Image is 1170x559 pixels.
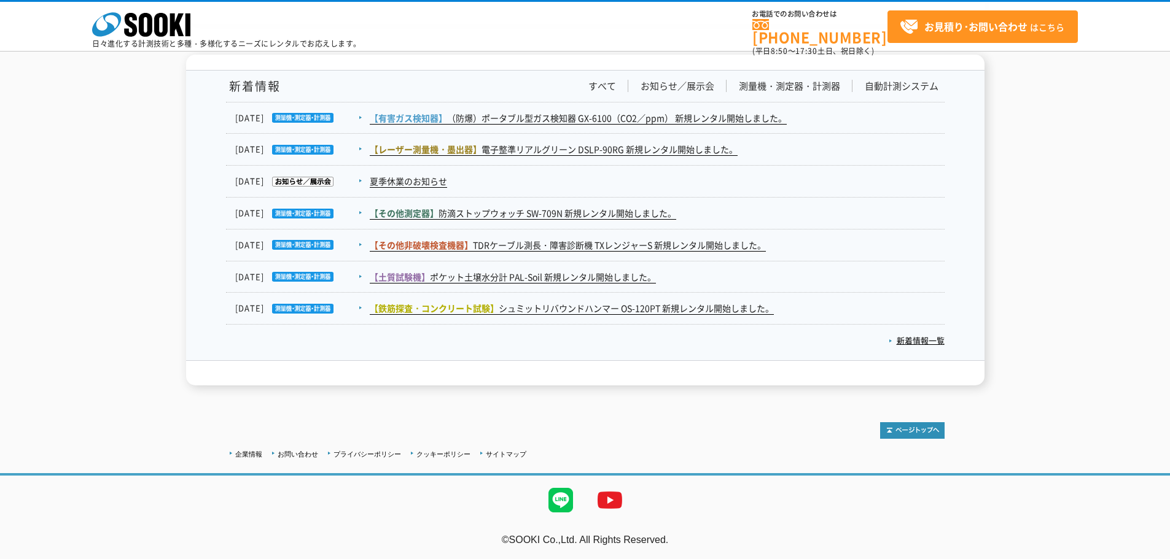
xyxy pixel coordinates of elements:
[235,239,369,252] dt: [DATE]
[235,271,369,283] dt: [DATE]
[924,19,1028,34] strong: お見積り･お問い合わせ
[416,450,470,458] a: クッキーポリシー
[370,112,787,125] a: 【有害ガス検知器】（防爆）ポータブル型ガス検知器 GX-6100（CO2／ppm） 新規レンタル開始しました。
[795,45,817,56] span: 17:30
[370,143,482,155] span: 【レーザー測量機・墨出器】
[536,476,585,525] img: LINE
[865,80,938,93] a: 自動計測システム
[235,302,369,315] dt: [DATE]
[226,80,281,93] h1: 新着情報
[264,145,333,155] img: 測量機・測定器・計測器
[739,80,840,93] a: 測量機・測定器・計測器
[641,80,714,93] a: お知らせ／展示会
[752,10,887,18] span: お電話でのお問い合わせは
[588,80,616,93] a: すべて
[264,177,333,187] img: お知らせ／展示会
[370,239,766,252] a: 【その他非破壊検査機器】TDRケーブル測長・障害診断機 TXレンジャーS 新規レンタル開始しました。
[889,334,945,346] a: 新着情報一覧
[370,112,447,124] span: 【有害ガス検知器】
[235,450,262,458] a: 企業情報
[1123,547,1170,557] a: テストMail
[370,302,499,314] span: 【鉄筋探査・コンクリート試験】
[887,10,1078,43] a: お見積り･お問い合わせはこちら
[278,450,318,458] a: お問い合わせ
[370,143,738,156] a: 【レーザー測量機・墨出器】電子整準リアルグリーン DSLP-90RG 新規レンタル開始しました。
[264,113,333,123] img: 測量機・測定器・計測器
[771,45,788,56] span: 8:50
[370,302,774,315] a: 【鉄筋探査・コンクリート試験】シュミットリバウンドハンマー OS-120PT 新規レンタル開始しました。
[370,207,676,220] a: 【その他測定器】防滴ストップウォッチ SW-709N 新規レンタル開始しました。
[235,112,369,125] dt: [DATE]
[370,271,656,283] a: 【土質試験機】ポケット土壌水分計 PAL-Soil 新規レンタル開始しました。
[370,175,447,188] a: 夏季休業のお知らせ
[264,240,333,250] img: 測量機・測定器・計測器
[235,175,369,188] dt: [DATE]
[370,271,430,283] span: 【土質試験機】
[264,304,333,314] img: 測量機・測定器・計測器
[486,450,526,458] a: サイトマップ
[333,450,401,458] a: プライバシーポリシー
[264,209,333,218] img: 測量機・測定器・計測器
[235,207,369,220] dt: [DATE]
[585,476,634,525] img: YouTube
[370,239,473,251] span: 【その他非破壊検査機器】
[235,143,369,156] dt: [DATE]
[370,207,439,219] span: 【その他測定器】
[752,19,887,44] a: [PHONE_NUMBER]
[92,40,361,47] p: 日々進化する計測技術と多種・多様化するニーズにレンタルでお応えします。
[264,272,333,282] img: 測量機・測定器・計測器
[900,18,1064,36] span: はこちら
[880,422,945,439] img: トップページへ
[752,45,874,56] span: (平日 ～ 土日、祝日除く)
